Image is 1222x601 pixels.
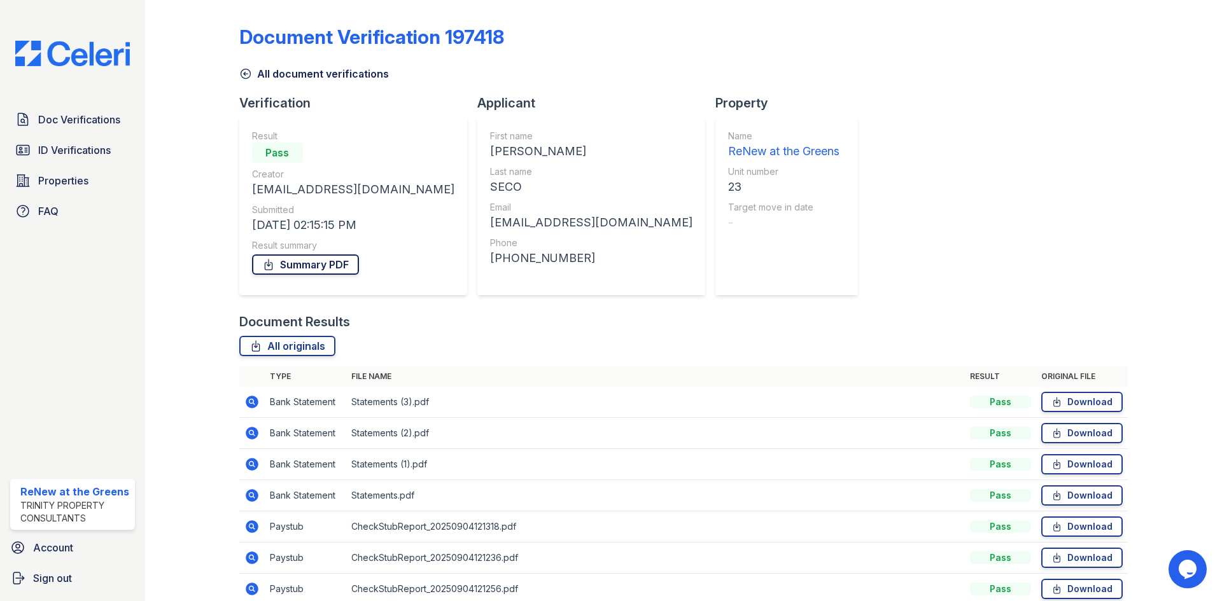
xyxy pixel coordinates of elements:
div: Result summary [252,239,454,252]
a: Download [1041,423,1123,443]
a: All document verifications [239,66,389,81]
td: Statements.pdf [346,480,965,511]
td: Statements (2).pdf [346,418,965,449]
iframe: chat widget [1169,550,1209,588]
a: Doc Verifications [10,107,135,132]
td: CheckStubReport_20250904121318.pdf [346,511,965,542]
a: ID Verifications [10,137,135,163]
a: Download [1041,579,1123,599]
div: Creator [252,168,454,181]
div: Submitted [252,204,454,216]
div: [DATE] 02:15:15 PM [252,216,454,234]
a: Download [1041,485,1123,506]
a: Name ReNew at the Greens [728,130,839,160]
a: Summary PDF [252,254,359,275]
td: Bank Statement [265,418,346,449]
div: Property [715,94,868,112]
td: Bank Statement [265,387,346,418]
div: Document Results [239,313,350,331]
a: Download [1041,392,1123,412]
div: Pass [970,396,1031,408]
a: All originals [239,336,335,356]
span: Account [33,540,73,555]
div: First name [490,130,692,142]
div: Email [490,201,692,214]
div: Pass [970,583,1031,595]
td: CheckStubReport_20250904121236.pdf [346,542,965,574]
div: [EMAIL_ADDRESS][DOMAIN_NAME] [490,214,692,231]
a: Download [1041,516,1123,537]
a: Download [1041,454,1123,474]
a: Properties [10,168,135,193]
div: Result [252,130,454,142]
div: Pass [970,551,1031,564]
th: Original file [1036,366,1128,387]
div: [EMAIL_ADDRESS][DOMAIN_NAME] [252,181,454,198]
div: 23 [728,178,839,196]
div: Pass [970,489,1031,502]
th: Result [965,366,1036,387]
td: Statements (3).pdf [346,387,965,418]
span: Sign out [33,570,72,586]
td: Bank Statement [265,449,346,480]
img: CE_Logo_Blue-a8612792a0a2168367f1c8372b55b34899dd931a85d93a1a3d3e32e68fde9ad4.png [5,41,140,66]
a: FAQ [10,198,135,224]
div: Pass [970,520,1031,533]
span: Properties [38,173,88,188]
div: [PHONE_NUMBER] [490,249,692,267]
td: Bank Statement [265,480,346,511]
th: File name [346,366,965,387]
div: SECO [490,178,692,196]
div: Last name [490,165,692,178]
a: Account [5,535,140,560]
div: Name [728,130,839,142]
div: Pass [252,142,303,163]
a: Sign out [5,565,140,591]
div: Pass [970,458,1031,471]
div: Applicant [477,94,715,112]
div: [PERSON_NAME] [490,142,692,160]
td: Statements (1).pdf [346,449,965,480]
span: ID Verifications [38,142,111,158]
span: Doc Verifications [38,112,120,127]
div: Trinity Property Consultants [20,499,130,525]
a: Download [1041,548,1123,568]
div: ReNew at the Greens [20,484,130,499]
div: - [728,214,839,231]
div: Target move in date [728,201,839,214]
td: Paystub [265,542,346,574]
div: Unit number [728,165,839,178]
div: Pass [970,427,1031,439]
th: Type [265,366,346,387]
div: Verification [239,94,477,112]
span: FAQ [38,204,59,219]
div: ReNew at the Greens [728,142,839,160]
div: Document Verification 197418 [239,25,504,48]
td: Paystub [265,511,346,542]
div: Phone [490,237,692,249]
